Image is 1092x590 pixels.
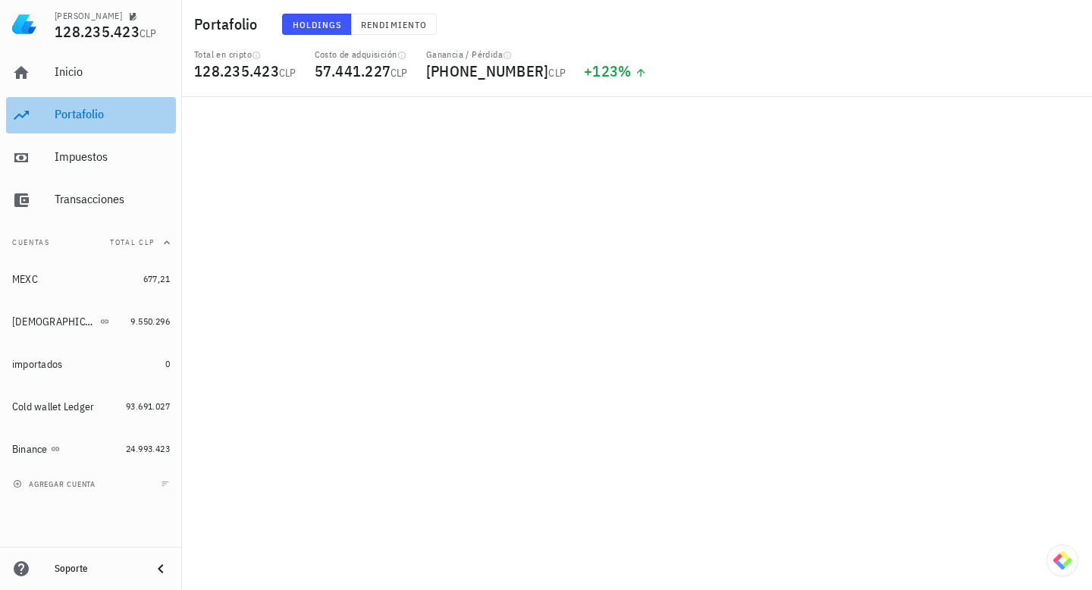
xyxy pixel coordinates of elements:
div: [DEMOGRAPHIC_DATA] [12,315,97,328]
span: CLP [140,27,157,40]
span: 0 [165,358,170,369]
a: Cold wallet Ledger 93.691.027 [6,388,176,425]
div: Ganancia / Pérdida [426,49,566,61]
span: 128.235.423 [55,21,140,42]
div: Total en cripto [194,49,297,61]
span: CLP [391,66,408,80]
a: MEXC 677,21 [6,261,176,297]
div: Costo de adquisición [315,49,408,61]
span: [PHONE_NUMBER] [426,61,549,81]
a: Binance 24.993.423 [6,431,176,467]
div: +123 [584,64,647,79]
a: Transacciones [6,182,176,218]
div: Transacciones [55,192,170,206]
a: [DEMOGRAPHIC_DATA] 9.550.296 [6,303,176,340]
span: Holdings [292,19,342,30]
div: MEXC [12,273,38,286]
div: [PERSON_NAME] [55,10,122,22]
div: avatar [1059,12,1083,36]
span: % [618,61,631,81]
div: importados [12,358,63,371]
button: agregar cuenta [9,476,102,491]
a: importados 0 [6,346,176,382]
span: 24.993.423 [126,443,170,454]
span: CLP [548,66,566,80]
a: Inicio [6,55,176,91]
img: LedgiFi [12,12,36,36]
span: 128.235.423 [194,61,279,81]
button: Holdings [282,14,352,35]
div: Cold wallet Ledger [12,400,95,413]
span: CLP [279,66,297,80]
span: 9.550.296 [130,315,170,327]
div: Soporte [55,563,140,575]
div: Impuestos [55,149,170,164]
span: 57.441.227 [315,61,391,81]
span: Total CLP [110,237,155,247]
span: 93.691.027 [126,400,170,412]
a: Impuestos [6,140,176,176]
div: Portafolio [55,107,170,121]
div: Binance [12,443,48,456]
span: Rendimiento [360,19,427,30]
h1: Portafolio [194,12,264,36]
span: agregar cuenta [16,479,96,489]
button: Rendimiento [351,14,437,35]
span: 677,21 [143,273,170,284]
a: Portafolio [6,97,176,133]
button: CuentasTotal CLP [6,224,176,261]
div: Inicio [55,64,170,79]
